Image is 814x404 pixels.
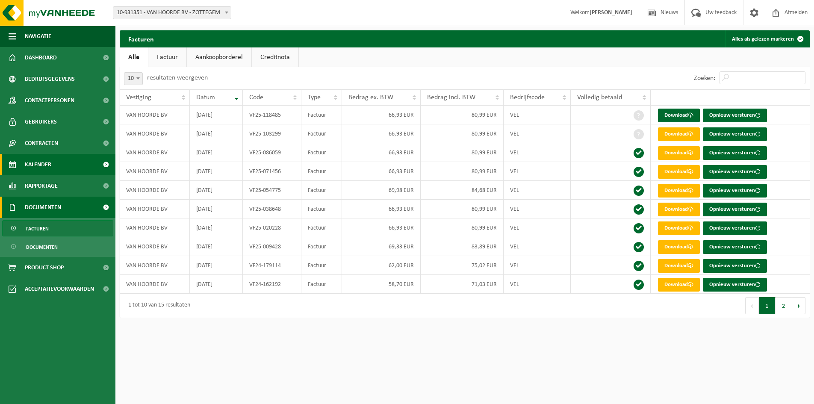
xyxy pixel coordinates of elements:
[120,143,190,162] td: VAN HOORDE BV
[792,297,805,314] button: Next
[124,298,190,313] div: 1 tot 10 van 15 resultaten
[120,47,148,67] a: Alle
[421,200,504,218] td: 80,99 EUR
[26,221,49,237] span: Facturen
[190,200,243,218] td: [DATE]
[504,218,570,237] td: VEL
[342,162,421,181] td: 66,93 EUR
[301,237,342,256] td: Factuur
[243,275,301,294] td: VF24-162192
[658,165,700,179] a: Download
[504,275,570,294] td: VEL
[694,75,715,82] label: Zoeken:
[190,218,243,237] td: [DATE]
[342,181,421,200] td: 69,98 EUR
[776,297,792,314] button: 2
[147,74,208,81] label: resultaten weergeven
[427,94,475,101] span: Bedrag incl. BTW
[243,143,301,162] td: VF25-086059
[190,124,243,143] td: [DATE]
[745,297,759,314] button: Previous
[658,184,700,198] a: Download
[190,256,243,275] td: [DATE]
[120,124,190,143] td: VAN HOORDE BV
[342,237,421,256] td: 69,33 EUR
[113,6,231,19] span: 10-931351 - VAN HOORDE BV - ZOTTEGEM
[504,200,570,218] td: VEL
[2,239,113,255] a: Documenten
[342,124,421,143] td: 66,93 EUR
[301,256,342,275] td: Factuur
[25,26,51,47] span: Navigatie
[190,181,243,200] td: [DATE]
[658,240,700,254] a: Download
[421,218,504,237] td: 80,99 EUR
[421,162,504,181] td: 80,99 EUR
[301,143,342,162] td: Factuur
[243,162,301,181] td: VF25-071456
[421,256,504,275] td: 75,02 EUR
[301,162,342,181] td: Factuur
[190,275,243,294] td: [DATE]
[113,7,231,19] span: 10-931351 - VAN HOORDE BV - ZOTTEGEM
[703,259,767,273] button: Opnieuw versturen
[342,200,421,218] td: 66,93 EUR
[725,30,809,47] button: Alles als gelezen markeren
[703,184,767,198] button: Opnieuw versturen
[243,237,301,256] td: VF25-009428
[124,72,143,85] span: 10
[243,218,301,237] td: VF25-020228
[301,106,342,124] td: Factuur
[342,275,421,294] td: 58,70 EUR
[759,297,776,314] button: 1
[190,162,243,181] td: [DATE]
[703,109,767,122] button: Opnieuw versturen
[342,106,421,124] td: 66,93 EUR
[243,200,301,218] td: VF25-038648
[243,256,301,275] td: VF24-179114
[504,106,570,124] td: VEL
[249,94,263,101] span: Code
[421,181,504,200] td: 84,68 EUR
[703,127,767,141] button: Opnieuw versturen
[504,256,570,275] td: VEL
[658,203,700,216] a: Download
[658,127,700,141] a: Download
[301,124,342,143] td: Factuur
[243,124,301,143] td: VF25-103299
[504,237,570,256] td: VEL
[120,181,190,200] td: VAN HOORDE BV
[124,73,142,85] span: 10
[658,278,700,292] a: Download
[342,256,421,275] td: 62,00 EUR
[348,94,393,101] span: Bedrag ex. BTW
[25,111,57,133] span: Gebruikers
[190,237,243,256] td: [DATE]
[421,143,504,162] td: 80,99 EUR
[504,143,570,162] td: VEL
[243,181,301,200] td: VF25-054775
[421,237,504,256] td: 83,89 EUR
[504,162,570,181] td: VEL
[577,94,622,101] span: Volledig betaald
[703,203,767,216] button: Opnieuw versturen
[703,221,767,235] button: Opnieuw versturen
[25,175,58,197] span: Rapportage
[243,106,301,124] td: VF25-118485
[187,47,251,67] a: Aankoopborderel
[26,239,58,255] span: Documenten
[120,275,190,294] td: VAN HOORDE BV
[510,94,545,101] span: Bedrijfscode
[120,30,162,47] h2: Facturen
[421,275,504,294] td: 71,03 EUR
[120,256,190,275] td: VAN HOORDE BV
[590,9,632,16] strong: [PERSON_NAME]
[342,143,421,162] td: 66,93 EUR
[190,143,243,162] td: [DATE]
[25,133,58,154] span: Contracten
[421,124,504,143] td: 80,99 EUR
[120,106,190,124] td: VAN HOORDE BV
[658,109,700,122] a: Download
[504,181,570,200] td: VEL
[504,124,570,143] td: VEL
